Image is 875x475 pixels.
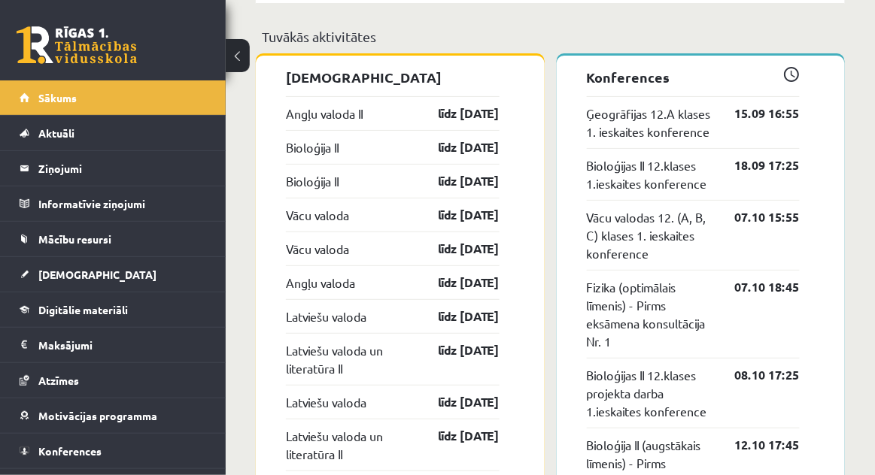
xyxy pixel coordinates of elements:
[412,427,500,445] a: līdz [DATE]
[20,151,207,186] a: Ziņojumi
[412,240,500,258] a: līdz [DATE]
[286,393,366,411] a: Latviešu valoda
[38,268,156,281] span: [DEMOGRAPHIC_DATA]
[38,374,79,387] span: Atzīmes
[286,274,355,292] a: Angļu valoda
[20,292,207,327] a: Digitālie materiāli
[412,341,500,359] a: līdz [DATE]
[38,151,207,186] legend: Ziņojumi
[587,208,713,262] a: Vācu valodas 12. (A, B, C) klases 1. ieskaites konference
[587,278,713,350] a: Fizika (optimālais līmenis) - Pirms eksāmena konsultācija Nr. 1
[712,366,800,384] a: 08.10 17:25
[412,274,500,292] a: līdz [DATE]
[712,104,800,123] a: 15.09 16:55
[38,232,111,246] span: Mācību resursi
[38,126,74,140] span: Aktuāli
[20,398,207,433] a: Motivācijas programma
[286,341,412,377] a: Latviešu valoda un literatūra II
[286,307,366,325] a: Latviešu valoda
[20,328,207,362] a: Maksājumi
[38,186,207,221] legend: Informatīvie ziņojumi
[412,138,500,156] a: līdz [DATE]
[587,104,713,141] a: Ģeogrāfijas 12.A klases 1. ieskaites konference
[38,444,102,458] span: Konferences
[20,257,207,292] a: [DEMOGRAPHIC_DATA]
[412,206,500,224] a: līdz [DATE]
[20,80,207,115] a: Sākums
[587,156,713,192] a: Bioloģijas II 12.klases 1.ieskaites konference
[712,156,800,174] a: 18.09 17:25
[412,393,500,411] a: līdz [DATE]
[286,104,363,123] a: Angļu valoda II
[17,26,137,64] a: Rīgas 1. Tālmācības vidusskola
[412,307,500,325] a: līdz [DATE]
[38,409,157,422] span: Motivācijas programma
[20,116,207,150] a: Aktuāli
[286,172,339,190] a: Bioloģija II
[262,26,839,47] p: Tuvākās aktivitātes
[286,240,349,258] a: Vācu valoda
[38,91,77,104] span: Sākums
[20,186,207,221] a: Informatīvie ziņojumi
[286,67,500,87] p: [DEMOGRAPHIC_DATA]
[286,138,339,156] a: Bioloģija II
[38,303,128,316] span: Digitālie materiāli
[20,434,207,468] a: Konferences
[412,104,500,123] a: līdz [DATE]
[20,222,207,256] a: Mācību resursi
[412,172,500,190] a: līdz [DATE]
[286,206,349,224] a: Vācu valoda
[712,208,800,226] a: 07.10 15:55
[712,436,800,454] a: 12.10 17:45
[587,67,801,87] p: Konferences
[587,366,713,420] a: Bioloģijas II 12.klases projekta darba 1.ieskaites konference
[20,363,207,398] a: Atzīmes
[286,427,412,463] a: Latviešu valoda un literatūra II
[712,278,800,296] a: 07.10 18:45
[38,328,207,362] legend: Maksājumi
